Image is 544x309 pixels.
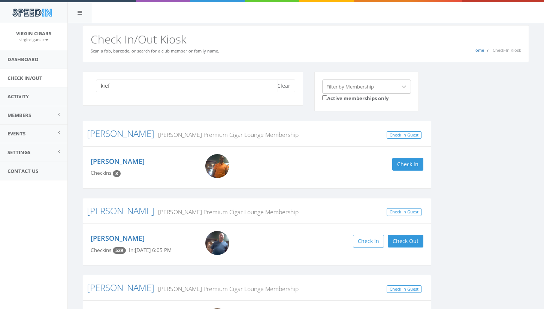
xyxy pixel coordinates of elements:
a: Home [472,47,484,53]
input: Search a name to check in [96,79,278,92]
span: Checkins: [91,247,113,253]
a: Check In Guest [387,208,421,216]
label: Active memberships only [322,94,389,102]
a: [PERSON_NAME] [87,281,154,294]
a: Check In Guest [387,131,421,139]
button: Clear [272,79,295,92]
span: Checkin count [113,247,126,254]
span: Checkin count [113,170,121,177]
button: Check in [392,158,423,171]
span: Check-In Kiosk [493,47,521,53]
a: [PERSON_NAME] [87,127,154,139]
small: virgincigarsllc [19,37,48,42]
small: [PERSON_NAME] Premium Cigar Lounge Membership [154,285,299,293]
small: [PERSON_NAME] Premium Cigar Lounge Membership [154,208,299,216]
small: Scan a fob, barcode, or search for a club member or family name. [91,48,219,54]
a: Check In Guest [387,285,421,293]
span: Checkins: [91,169,113,176]
span: Members [7,112,31,118]
h2: Check In/Out Kiosk [91,33,521,45]
a: [PERSON_NAME] [91,234,145,243]
img: Kenneth_Carter.png [205,154,229,178]
a: [PERSON_NAME] [87,204,154,217]
img: speedin_logo.png [9,6,55,19]
span: Settings [7,149,30,156]
img: Kevin_Howerton.png [205,231,229,255]
small: [PERSON_NAME] Premium Cigar Lounge Membership [154,130,299,139]
input: Active memberships only [322,95,327,100]
div: Filter by Membership [326,83,374,90]
a: virgincigarsllc [19,36,48,43]
span: Virgin Cigars [16,30,51,37]
span: Events [7,130,25,137]
a: [PERSON_NAME] [91,157,145,166]
span: Contact Us [7,168,38,174]
button: Check Out [388,235,423,247]
span: In: [DATE] 6:05 PM [129,247,172,253]
button: Check in [353,235,384,247]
